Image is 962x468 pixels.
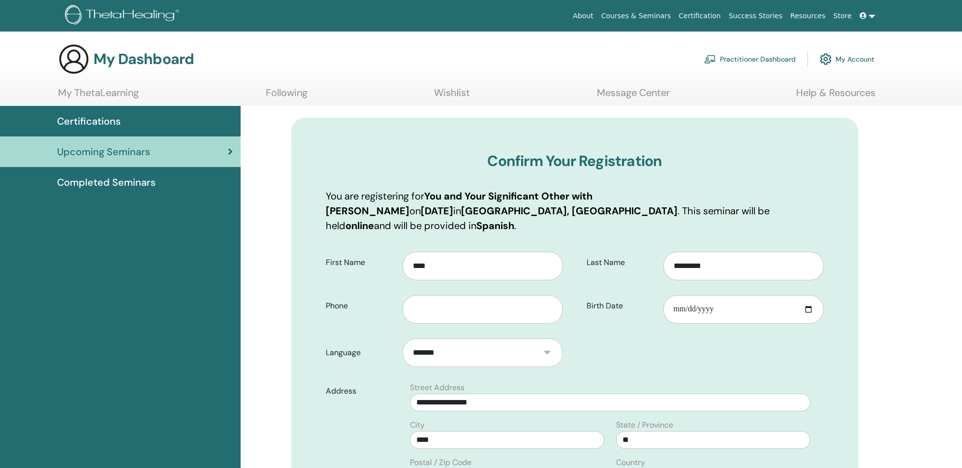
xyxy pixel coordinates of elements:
label: Phone [318,297,403,315]
label: Last Name [579,253,663,272]
a: Store [830,7,856,25]
b: online [345,219,374,232]
a: Success Stories [725,7,786,25]
span: Completed Seminars [57,175,155,190]
label: City [410,419,425,431]
img: cog.svg [820,51,832,67]
a: Courses & Seminars [597,7,675,25]
label: Street Address [410,382,465,394]
a: Resources [786,7,830,25]
label: First Name [318,253,403,272]
b: Spanish [476,219,514,232]
a: My Account [820,48,874,70]
p: You are registering for on in . This seminar will be held and will be provided in . [326,189,824,233]
a: Message Center [597,87,670,106]
label: State / Province [616,419,673,431]
a: Following [266,87,308,106]
label: Language [318,343,403,362]
a: Help & Resources [796,87,875,106]
a: About [569,7,597,25]
img: chalkboard-teacher.svg [704,55,716,64]
a: Wishlist [434,87,470,106]
b: [DATE] [421,204,453,217]
img: generic-user-icon.jpg [58,43,90,75]
a: My ThetaLearning [58,87,139,106]
img: logo.png [65,5,183,27]
label: Birth Date [579,297,663,315]
span: Certifications [57,114,121,129]
b: You and Your Significant Other with [PERSON_NAME] [326,190,592,217]
a: Practitioner Dashboard [704,48,796,70]
a: Certification [675,7,724,25]
h3: Confirm Your Registration [326,152,824,170]
b: [GEOGRAPHIC_DATA], [GEOGRAPHIC_DATA] [461,204,678,217]
h3: My Dashboard [93,50,194,68]
label: Address [318,382,404,401]
span: Upcoming Seminars [57,144,150,159]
